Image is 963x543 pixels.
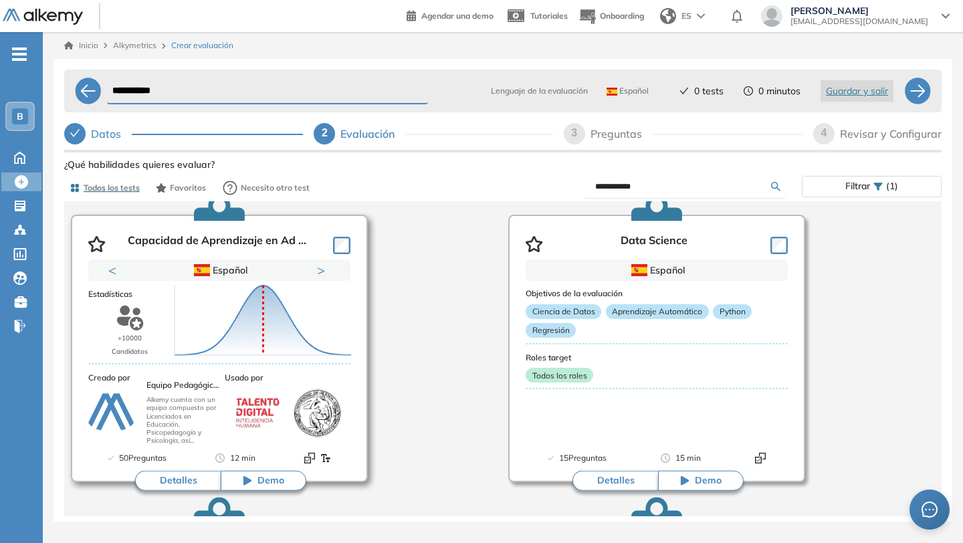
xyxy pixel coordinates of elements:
[813,123,942,144] div: 4Revisar y Configurar
[559,451,607,465] span: 15 Preguntas
[821,127,827,138] span: 4
[886,177,898,196] span: (1)
[146,381,221,391] h3: Equipo Pedagógico Alkemy
[421,11,494,21] span: Agendar una demo
[113,40,156,50] span: Alkymetrics
[64,39,98,51] a: Inicio
[257,474,284,487] span: Demo
[755,453,766,463] img: Format test logo
[491,85,588,97] span: Lenguaje de la evaluación
[112,344,148,358] p: Candidatos
[526,323,576,338] p: Regresión
[681,10,691,22] span: ES
[150,177,211,199] button: Favoritos
[621,234,687,254] p: Data Science
[340,123,405,144] div: Evaluación
[320,453,331,463] img: Format test logo
[564,123,802,144] div: 3Preguntas
[171,39,233,51] span: Crear evaluación
[578,2,644,31] button: Onboarding
[526,368,593,383] p: Todos los roles
[840,123,942,144] div: Revisar y Configurar
[304,453,315,463] img: Format test logo
[679,86,689,96] span: check
[195,281,211,283] button: 1
[713,304,752,319] p: Python
[3,9,83,25] img: Logo
[600,11,644,21] span: Onboarding
[697,13,705,19] img: arrow
[233,281,243,283] button: 3
[744,86,753,96] span: clock-circle
[845,177,870,196] span: Filtrar
[64,177,145,199] button: Todos los tests
[64,123,303,144] div: Datos
[230,451,255,465] span: 12 min
[91,123,132,144] div: Datos
[658,471,744,491] button: Demo
[119,451,167,465] span: 50 Preguntas
[84,182,140,194] span: Todos los tests
[790,5,928,16] span: [PERSON_NAME]
[108,263,122,277] button: Previous
[293,388,342,437] img: company-logo
[675,451,701,465] span: 15 min
[407,7,494,23] a: Agendar una demo
[322,127,328,138] span: 2
[591,123,653,144] div: Preguntas
[146,396,221,445] p: Alkemy cuenta con un equipo compuesto por Licenciados en Educación, Psicopedagogía y Psicología, ...
[118,332,142,345] p: +10000
[695,474,722,487] span: Demo
[314,123,552,144] div: 2Evaluación
[136,263,303,278] div: Español
[631,264,647,276] img: ESP
[922,502,938,518] span: message
[64,158,215,172] span: ¿Qué habilidades quieres evaluar?
[88,373,219,383] h3: Creado por
[526,304,601,319] p: Ciencia de Datos
[12,53,27,56] i: -
[526,353,788,362] h3: Roles target
[607,86,649,96] span: Español
[790,16,928,27] span: [EMAIL_ADDRESS][DOMAIN_NAME]
[607,88,617,96] img: ESP
[573,263,740,278] div: Español
[217,281,227,283] button: 2
[221,471,306,491] button: Demo
[571,127,577,138] span: 3
[241,182,310,194] span: Necesito otro test
[88,289,350,298] h3: Estadísticas
[135,471,221,491] button: Detalles
[128,234,306,254] p: Capacidad de Aprendizaje en Ad ...
[660,8,676,24] img: world
[170,182,206,194] span: Favoritos
[572,471,658,491] button: Detalles
[826,84,888,98] span: Guardar y salir
[606,304,709,319] p: Aprendizaje Automático
[526,289,788,298] h3: Objetivos de la evaluación
[694,84,724,98] span: 0 tests
[86,388,136,437] img: author-avatar
[233,388,282,437] img: company-logo
[217,175,316,201] button: Necesito otro test
[70,128,80,138] span: check
[758,84,800,98] span: 0 minutos
[530,11,568,21] span: Tutoriales
[821,80,893,102] button: Guardar y salir
[17,111,23,122] span: B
